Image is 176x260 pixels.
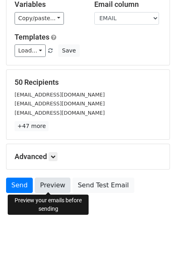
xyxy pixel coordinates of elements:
[15,101,105,107] small: [EMAIL_ADDRESS][DOMAIN_NAME]
[15,121,49,131] a: +47 more
[136,221,176,260] iframe: Chat Widget
[15,152,161,161] h5: Advanced
[8,195,89,215] div: Preview your emails before sending
[72,178,134,193] a: Send Test Email
[15,92,105,98] small: [EMAIL_ADDRESS][DOMAIN_NAME]
[35,178,70,193] a: Preview
[15,78,161,87] h5: 50 Recipients
[15,110,105,116] small: [EMAIL_ADDRESS][DOMAIN_NAME]
[136,221,176,260] div: Widget de chat
[15,44,46,57] a: Load...
[15,12,64,25] a: Copy/paste...
[58,44,79,57] button: Save
[6,178,33,193] a: Send
[15,33,49,41] a: Templates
